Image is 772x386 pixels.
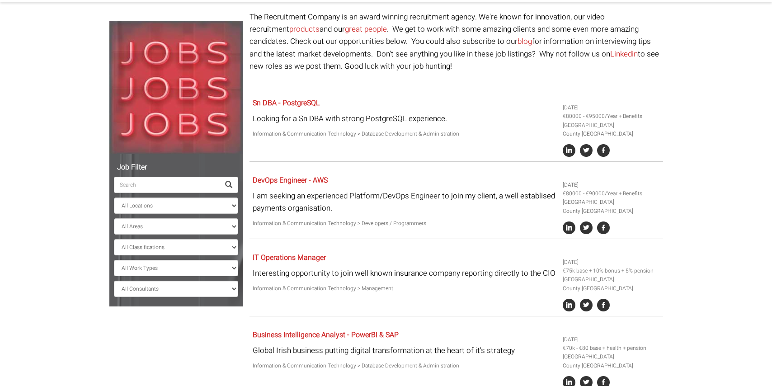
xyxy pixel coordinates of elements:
p: The Recruitment Company is an award winning recruitment agency. We're known for innovation, our v... [249,11,663,72]
p: Interesting opportunity to join well known insurance company reporting directly to the CIO [253,267,556,279]
li: €70k - €80 base + health + pension [563,344,659,353]
a: products [289,24,320,35]
p: Information & Communication Technology > Management [253,284,556,293]
p: Information & Communication Technology > Database Development & Administration [253,362,556,370]
p: I am seeking an experienced Platform/DevOps Engineer to join my client, a well establised payment... [253,190,556,214]
li: [DATE] [563,104,659,112]
li: €80000 - €90000/Year + Benefits [563,189,659,198]
h5: Job Filter [114,164,238,172]
a: Linkedin [610,48,638,60]
a: IT Operations Manager [253,252,326,263]
input: Search [114,177,220,193]
li: [GEOGRAPHIC_DATA] County [GEOGRAPHIC_DATA] [563,275,659,292]
p: Global Irish business putting digital transformation at the heart of it's strategy [253,344,556,357]
li: [DATE] [563,181,659,189]
a: great people [345,24,387,35]
a: blog [518,36,532,47]
li: [GEOGRAPHIC_DATA] County [GEOGRAPHIC_DATA] [563,198,659,215]
li: [GEOGRAPHIC_DATA] County [GEOGRAPHIC_DATA] [563,121,659,138]
img: Jobs, Jobs, Jobs [109,21,243,154]
li: [GEOGRAPHIC_DATA] County [GEOGRAPHIC_DATA] [563,353,659,370]
p: Information & Communication Technology > Database Development & Administration [253,130,556,138]
li: €75k base + 10% bonus + 5% pension [563,267,659,275]
li: [DATE] [563,335,659,344]
a: DevOps Engineer - AWS [253,175,328,186]
a: Business Intelligence Analyst - PowerBI & SAP [253,330,399,340]
p: Looking for a Sn DBA with strong PostgreSQL experience. [253,113,556,125]
li: [DATE] [563,258,659,267]
a: Sn DBA - PostgreSQL [253,98,320,108]
li: €80000 - €95000/Year + Benefits [563,112,659,121]
p: Information & Communication Technology > Developers / Programmers [253,219,556,228]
